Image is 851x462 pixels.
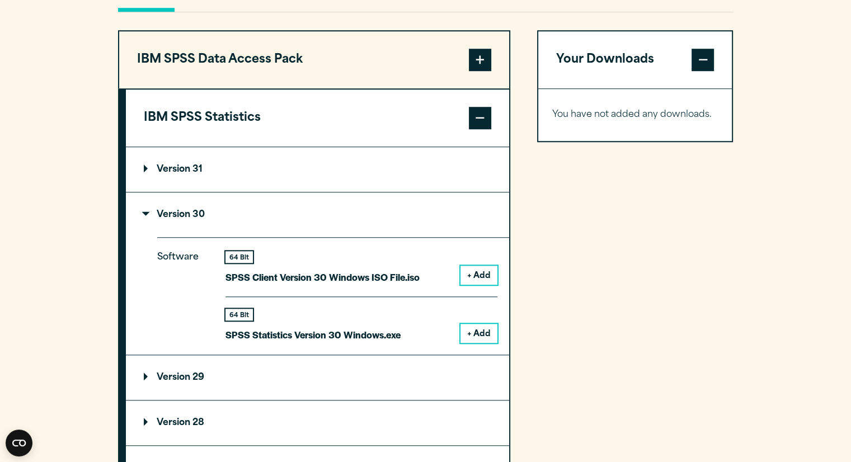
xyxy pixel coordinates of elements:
[144,418,204,427] p: Version 28
[126,147,509,192] summary: Version 31
[538,31,732,88] button: Your Downloads
[144,165,203,174] p: Version 31
[157,249,208,334] p: Software
[460,324,497,343] button: + Add
[225,309,253,320] div: 64 Bit
[552,107,718,123] p: You have not added any downloads.
[144,210,205,219] p: Version 30
[144,373,204,382] p: Version 29
[126,400,509,445] summary: Version 28
[460,266,497,285] button: + Add
[225,251,253,263] div: 64 Bit
[126,89,509,147] button: IBM SPSS Statistics
[225,327,401,343] p: SPSS Statistics Version 30 Windows.exe
[119,31,509,88] button: IBM SPSS Data Access Pack
[6,430,32,456] button: Open CMP widget
[225,269,420,285] p: SPSS Client Version 30 Windows ISO File.iso
[126,192,509,237] summary: Version 30
[538,88,732,141] div: Your Downloads
[126,355,509,400] summary: Version 29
